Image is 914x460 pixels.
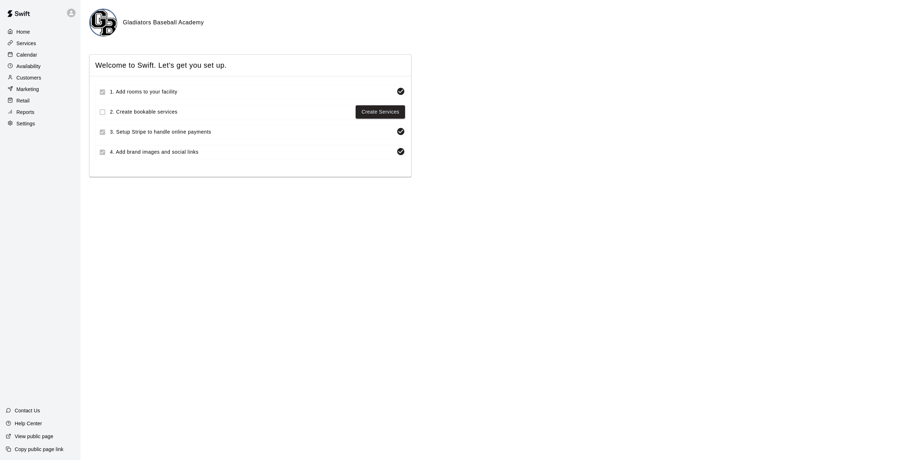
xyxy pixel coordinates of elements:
[16,63,41,70] p: Availability
[110,148,394,156] span: 4. Add brand images and social links
[16,74,41,81] p: Customers
[110,108,353,116] span: 2. Create bookable services
[16,86,39,93] p: Marketing
[15,420,42,427] p: Help Center
[6,38,75,49] a: Services
[16,109,34,116] p: Reports
[6,61,75,72] a: Availability
[6,49,75,60] a: Calendar
[16,28,30,35] p: Home
[110,88,394,96] span: 1. Add rooms to your facility
[16,120,35,127] p: Settings
[356,105,405,119] button: Create Services
[6,118,75,129] a: Settings
[110,128,394,136] span: 3. Setup Stripe to handle online payments
[6,95,75,106] a: Retail
[123,18,204,27] h6: Gladiators Baseball Academy
[361,107,399,116] a: Create Services
[90,10,117,37] img: Gladiators Baseball Academy logo
[6,84,75,95] a: Marketing
[15,446,63,453] p: Copy public page link
[95,61,405,70] span: Welcome to Swift. Let's get you set up.
[6,27,75,37] a: Home
[15,433,53,440] p: View public page
[16,40,36,47] p: Services
[6,107,75,118] a: Reports
[6,72,75,83] a: Customers
[16,97,30,104] p: Retail
[15,407,40,414] p: Contact Us
[16,51,37,58] p: Calendar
